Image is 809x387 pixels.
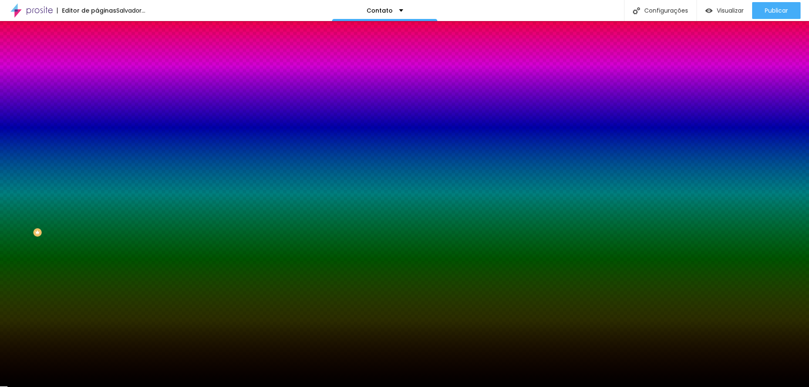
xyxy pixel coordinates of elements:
[116,6,145,15] font: Salvador...
[705,7,713,14] img: view-1.svg
[697,2,752,19] button: Visualizar
[62,6,116,15] font: Editor de páginas
[367,6,393,15] font: Contato
[765,6,788,15] font: Publicar
[633,7,640,14] img: Ícone
[717,6,744,15] font: Visualizar
[752,2,801,19] button: Publicar
[644,6,688,15] font: Configurações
